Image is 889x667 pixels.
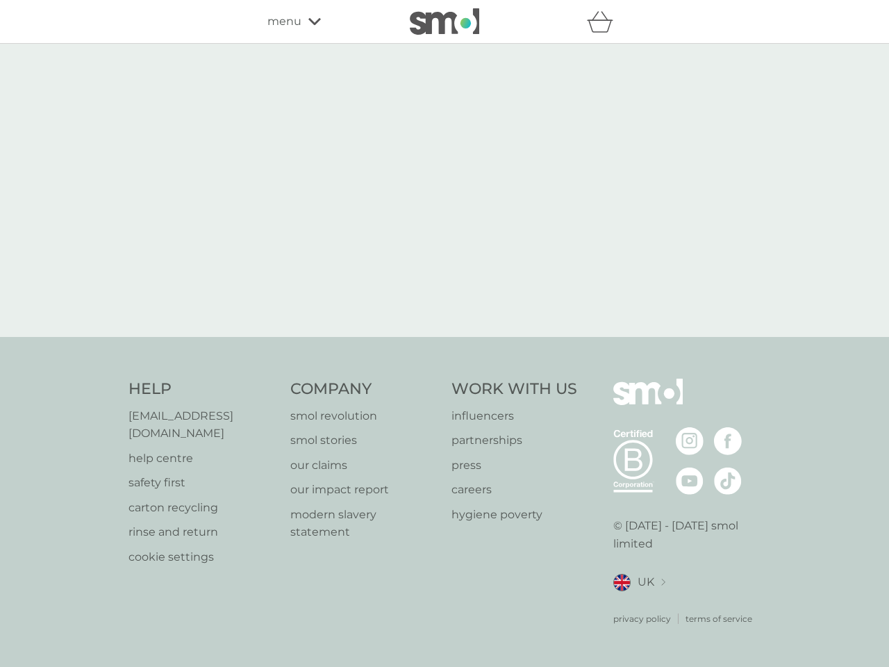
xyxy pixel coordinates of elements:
a: privacy policy [613,612,671,625]
a: carton recycling [128,499,276,517]
span: UK [638,573,654,591]
h4: Work With Us [451,379,577,400]
a: [EMAIL_ADDRESS][DOMAIN_NAME] [128,407,276,443]
p: © [DATE] - [DATE] smol limited [613,517,761,552]
img: smol [613,379,683,426]
img: smol [410,8,479,35]
a: help centre [128,450,276,468]
a: our claims [290,456,438,475]
a: terms of service [686,612,752,625]
img: UK flag [613,574,631,591]
div: basket [587,8,622,35]
a: rinse and return [128,523,276,541]
a: smol revolution [290,407,438,425]
img: visit the smol Instagram page [676,427,704,455]
h4: Company [290,379,438,400]
h4: Help [128,379,276,400]
a: influencers [451,407,577,425]
a: modern slavery statement [290,506,438,541]
a: careers [451,481,577,499]
span: menu [267,13,301,31]
img: visit the smol Youtube page [676,467,704,495]
img: visit the smol Facebook page [714,427,742,455]
a: smol stories [290,431,438,450]
a: cookie settings [128,548,276,566]
a: press [451,456,577,475]
a: safety first [128,474,276,492]
img: visit the smol Tiktok page [714,467,742,495]
a: partnerships [451,431,577,450]
a: hygiene poverty [451,506,577,524]
a: our impact report [290,481,438,499]
img: select a new location [661,579,665,586]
